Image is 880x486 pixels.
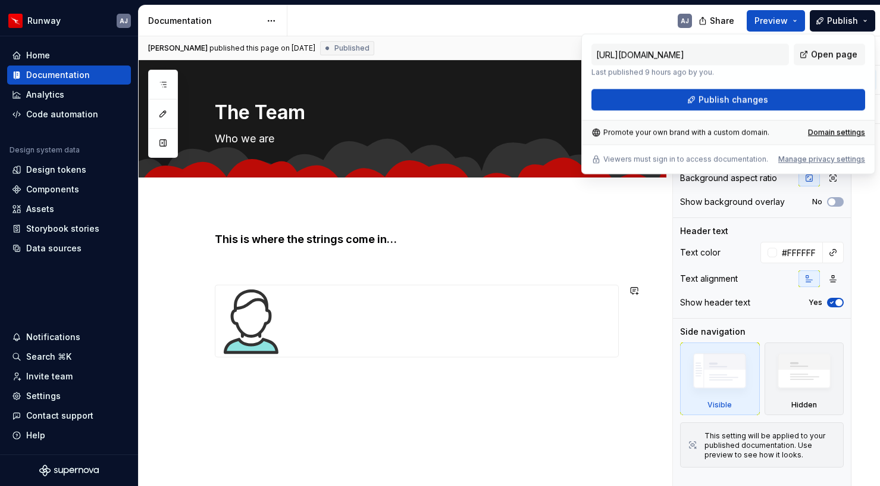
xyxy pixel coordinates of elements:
[7,200,131,219] a: Assets
[2,8,136,33] button: RunwayAJ
[7,105,131,124] a: Code automation
[215,285,287,357] img: 7cc4ba35-4b16-41c8-b563-4100b2728174.svg
[26,390,61,402] div: Settings
[7,406,131,425] button: Contact support
[26,203,54,215] div: Assets
[693,10,742,32] button: Share
[710,15,734,27] span: Share
[808,128,865,138] a: Domain settings
[26,331,80,343] div: Notifications
[7,219,131,238] a: Storybook stories
[591,68,789,77] p: Last published 9 hours ago by you.
[26,89,64,101] div: Analytics
[39,465,99,476] svg: Supernova Logo
[591,89,865,111] button: Publish changes
[7,180,131,199] a: Components
[707,400,732,410] div: Visible
[747,10,805,32] button: Preview
[7,426,131,445] button: Help
[212,98,616,127] textarea: The Team
[680,342,760,415] div: Visible
[148,15,261,27] div: Documentation
[7,85,131,104] a: Analytics
[26,69,90,81] div: Documentation
[26,370,73,382] div: Invite team
[26,108,98,120] div: Code automation
[26,49,50,61] div: Home
[791,400,817,410] div: Hidden
[680,273,738,285] div: Text alignment
[7,160,131,179] a: Design tokens
[777,242,823,263] input: Auto
[26,183,79,195] div: Components
[680,247,721,258] div: Text color
[591,128,769,138] div: Promote your own brand with a custom domain.
[26,351,71,363] div: Search ⌘K
[810,10,875,32] button: Publish
[7,239,131,258] a: Data sources
[10,145,80,155] div: Design system data
[215,232,619,247] h4: This is where the strings come in…
[680,172,777,184] div: Background aspect ratio
[812,197,822,207] label: No
[754,15,788,27] span: Preview
[680,297,750,309] div: Show header text
[7,347,131,366] button: Search ⌘K
[7,387,131,406] a: Settings
[811,49,857,61] span: Open page
[8,14,23,28] img: 6b187050-a3ed-48aa-8485-808e17fcee26.png
[809,298,822,307] label: Yes
[120,16,128,26] div: AJ
[765,342,844,415] div: Hidden
[7,328,131,347] button: Notifications
[681,16,689,26] div: AJ
[26,429,45,441] div: Help
[794,44,865,66] a: Open page
[26,223,99,235] div: Storybook stories
[680,196,785,208] div: Show background overlay
[603,155,768,164] p: Viewers must sign in to access documentation.
[27,15,61,27] div: Runway
[7,46,131,65] a: Home
[26,242,82,254] div: Data sources
[680,225,728,237] div: Header text
[827,15,858,27] span: Publish
[212,129,616,148] textarea: Who we are
[209,43,315,53] div: published this page on [DATE]
[699,94,768,106] span: Publish changes
[26,164,86,176] div: Design tokens
[26,410,93,422] div: Contact support
[7,367,131,386] a: Invite team
[704,431,836,460] div: This setting will be applied to your published documentation. Use preview to see how it looks.
[680,326,746,338] div: Side navigation
[148,43,208,53] span: [PERSON_NAME]
[778,155,865,164] button: Manage privacy settings
[7,66,131,85] a: Documentation
[334,43,369,53] span: Published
